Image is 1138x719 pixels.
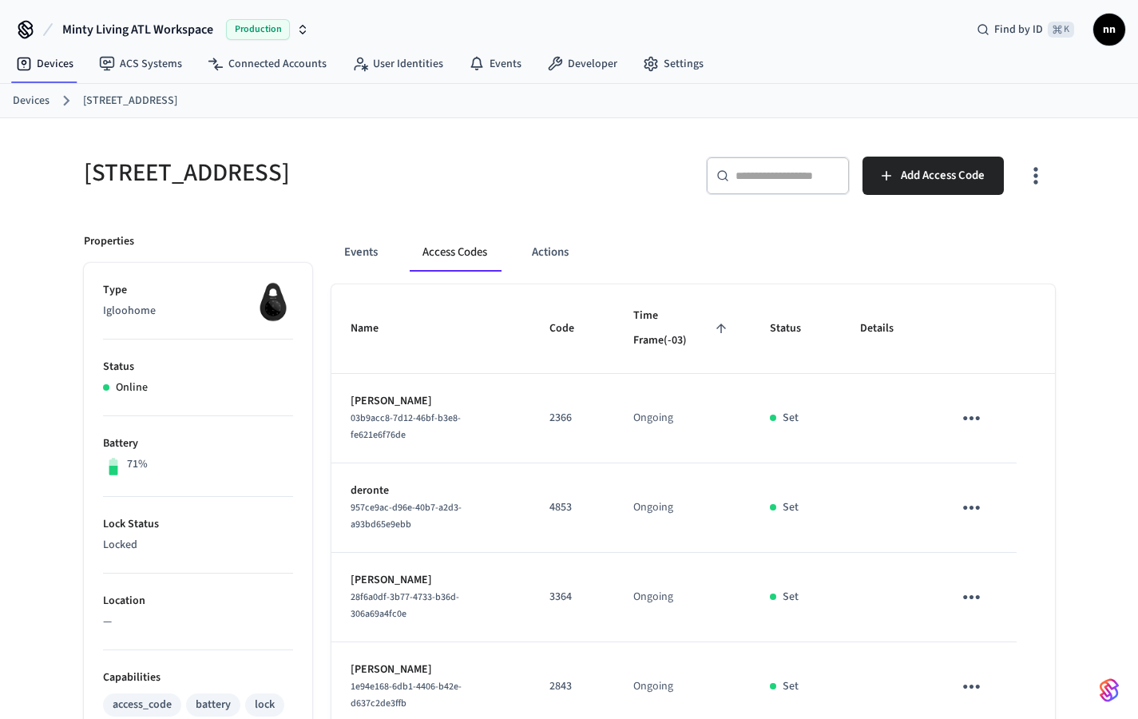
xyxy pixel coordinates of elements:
[534,50,630,78] a: Developer
[549,678,595,695] p: 2843
[1048,22,1074,38] span: ⌘ K
[351,411,461,442] span: 03b9acc8-7d12-46bf-b3e8-fe621e6f76de
[253,282,293,322] img: igloohome_igke
[410,233,500,272] button: Access Codes
[116,379,148,396] p: Online
[331,233,391,272] button: Events
[351,661,512,678] p: [PERSON_NAME]
[62,20,213,39] span: Minty Living ATL Workspace
[1095,15,1124,44] span: nn
[351,572,512,589] p: [PERSON_NAME]
[103,614,293,630] p: —
[783,589,799,606] p: Set
[226,19,290,40] span: Production
[860,316,914,341] span: Details
[86,50,195,78] a: ACS Systems
[84,157,560,189] h5: [STREET_ADDRESS]
[113,697,172,713] div: access_code
[614,553,751,642] td: Ongoing
[549,589,595,606] p: 3364
[196,697,231,713] div: battery
[633,304,732,354] span: Time Frame(-03)
[103,593,293,610] p: Location
[351,316,399,341] span: Name
[783,499,799,516] p: Set
[783,678,799,695] p: Set
[103,537,293,554] p: Locked
[351,393,512,410] p: [PERSON_NAME]
[13,93,50,109] a: Devices
[862,157,1004,195] button: Add Access Code
[549,316,595,341] span: Code
[103,303,293,320] p: Igloohome
[783,410,799,427] p: Set
[549,410,595,427] p: 2366
[127,456,148,473] p: 71%
[103,359,293,375] p: Status
[1093,14,1125,46] button: nn
[103,669,293,686] p: Capabilities
[351,680,462,710] span: 1e94e168-6db1-4406-b42e-d637c2de3ffb
[351,501,462,531] span: 957ce9ac-d96e-40b7-a2d3-a93bd65e9ebb
[103,435,293,452] p: Battery
[3,50,86,78] a: Devices
[84,233,134,250] p: Properties
[901,165,985,186] span: Add Access Code
[255,697,275,713] div: lock
[549,499,595,516] p: 4853
[964,15,1087,44] div: Find by ID⌘ K
[351,590,459,621] span: 28f6a0df-3b77-4733-b36d-306a69a4fc0e
[195,50,339,78] a: Connected Accounts
[83,93,177,109] a: [STREET_ADDRESS]
[1100,677,1119,703] img: SeamLogoGradient.69752ec5.svg
[994,22,1043,38] span: Find by ID
[614,374,751,463] td: Ongoing
[103,282,293,299] p: Type
[351,483,512,499] p: deronte
[519,233,581,272] button: Actions
[339,50,456,78] a: User Identities
[770,316,822,341] span: Status
[331,233,1055,272] div: ant example
[630,50,716,78] a: Settings
[456,50,534,78] a: Events
[103,516,293,533] p: Lock Status
[614,463,751,553] td: Ongoing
